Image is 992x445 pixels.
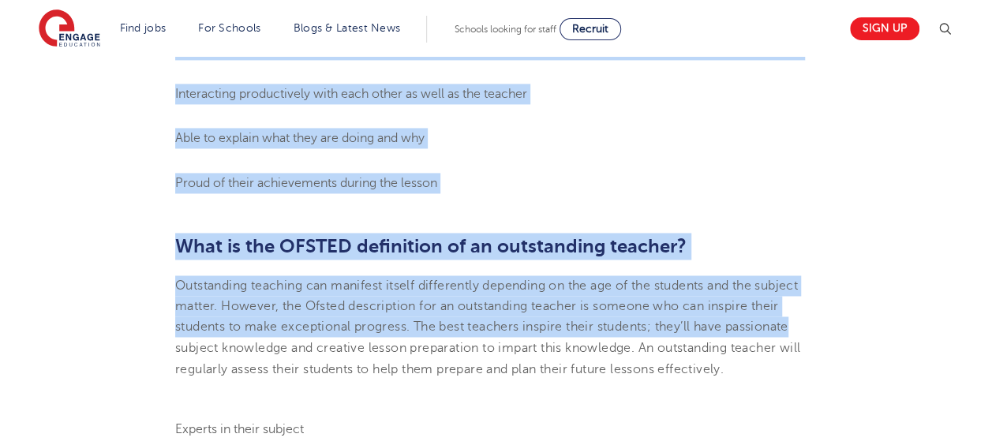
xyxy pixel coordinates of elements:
[175,421,304,436] span: Experts in their subject
[120,22,167,34] a: Find jobs
[175,235,687,257] span: What is the OFSTED definition of an outstanding teacher?
[175,176,437,190] span: Proud of their achievements during the lesson
[560,18,621,40] a: Recruit
[198,22,260,34] a: For Schools
[572,23,608,35] span: Recruit
[39,9,100,49] img: Engage Education
[175,279,800,376] span: Outstanding teaching can manifest itself differently depending on the age of the students and the...
[175,131,425,145] span: Able to explain what they are doing and why
[850,17,919,40] a: Sign up
[294,22,401,34] a: Blogs & Latest News
[175,87,527,101] span: Interacting productively with each other as well as the teacher
[455,24,556,35] span: Schools looking for staff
